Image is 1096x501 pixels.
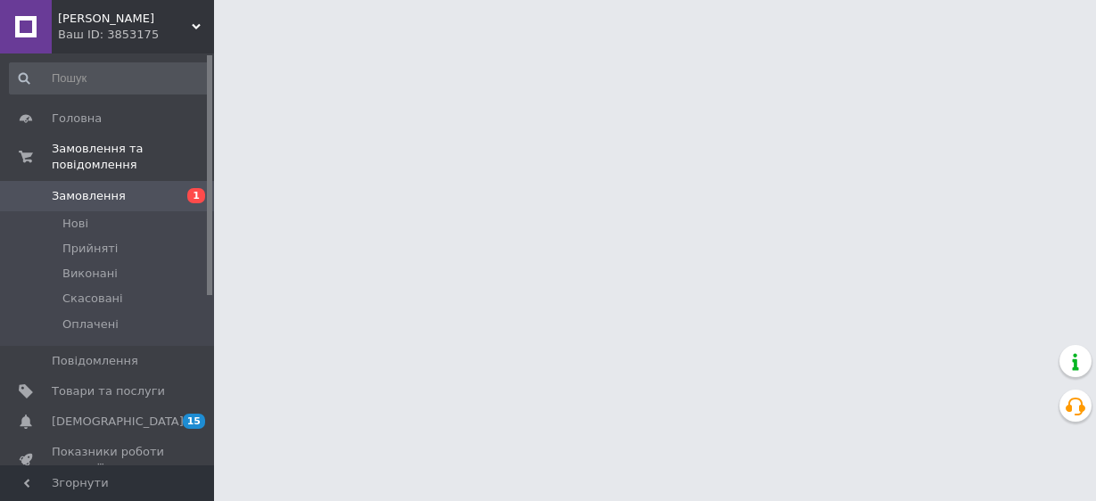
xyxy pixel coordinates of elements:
span: Головна [52,111,102,127]
span: Нові [62,216,88,232]
span: Виконані [62,266,118,282]
span: Показники роботи компанії [52,444,165,476]
div: Ваш ID: 3853175 [58,27,214,43]
span: 15 [183,414,205,429]
span: Kleo [58,11,192,27]
span: Замовлення та повідомлення [52,141,214,173]
span: Повідомлення [52,353,138,369]
span: Оплачені [62,316,119,333]
span: Скасовані [62,291,123,307]
span: Прийняті [62,241,118,257]
span: [DEMOGRAPHIC_DATA] [52,414,184,430]
input: Пошук [9,62,210,94]
span: Товари та послуги [52,383,165,399]
span: Замовлення [52,188,126,204]
span: 1 [187,188,205,203]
